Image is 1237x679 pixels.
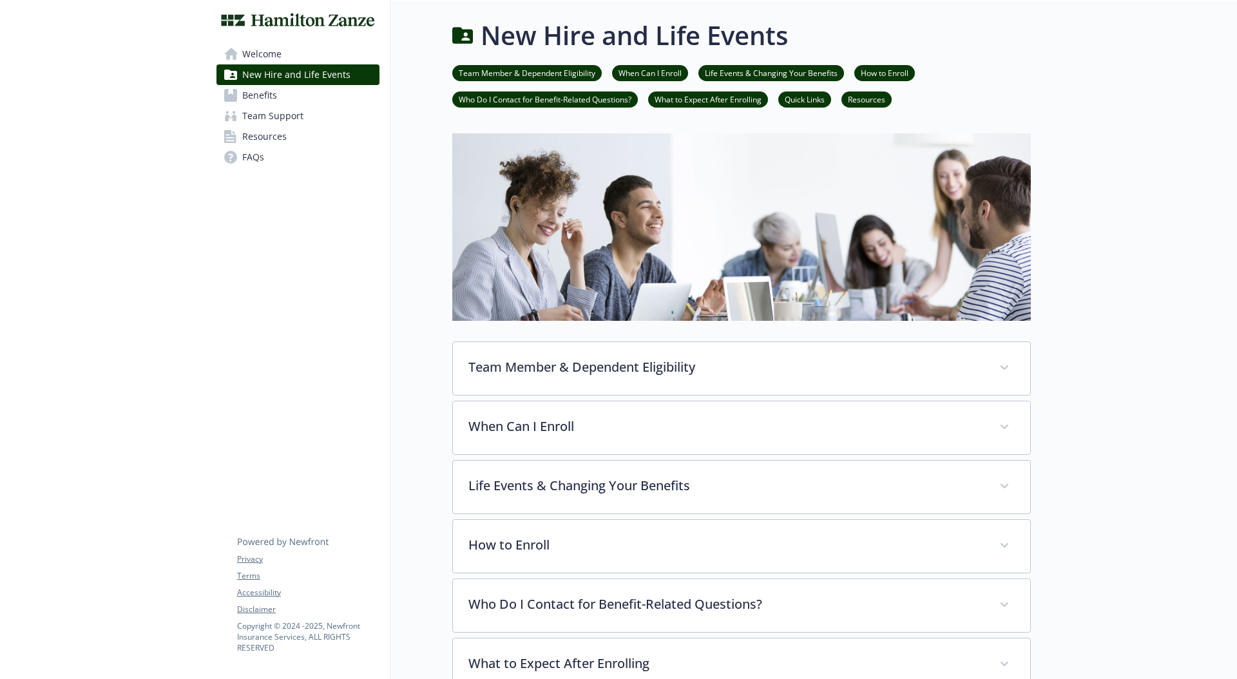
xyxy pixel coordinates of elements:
a: How to Enroll [854,66,915,79]
a: Terms [237,570,379,582]
div: Life Events & Changing Your Benefits [453,461,1030,513]
span: New Hire and Life Events [242,64,350,85]
a: Privacy [237,553,379,565]
div: Team Member & Dependent Eligibility [453,342,1030,395]
span: Team Support [242,106,303,126]
a: Welcome [216,44,379,64]
span: Welcome [242,44,282,64]
span: Resources [242,126,287,147]
div: When Can I Enroll [453,401,1030,454]
a: Team Member & Dependent Eligibility [452,66,602,79]
span: Benefits [242,85,277,106]
a: Quick Links [778,93,831,105]
a: Team Support [216,106,379,126]
div: Who Do I Contact for Benefit-Related Questions? [453,579,1030,632]
span: FAQs [242,147,264,167]
a: Resources [216,126,379,147]
div: How to Enroll [453,520,1030,573]
a: Accessibility [237,587,379,598]
a: Disclaimer [237,604,379,615]
a: New Hire and Life Events [216,64,379,85]
a: When Can I Enroll [612,66,688,79]
p: Life Events & Changing Your Benefits [468,476,984,495]
a: Life Events & Changing Your Benefits [698,66,844,79]
p: How to Enroll [468,535,984,555]
a: Resources [841,93,892,105]
p: Who Do I Contact for Benefit-Related Questions? [468,595,984,614]
p: What to Expect After Enrolling [468,654,984,673]
p: Copyright © 2024 - 2025 , Newfront Insurance Services, ALL RIGHTS RESERVED [237,620,379,653]
h1: New Hire and Life Events [481,16,788,55]
p: When Can I Enroll [468,417,984,436]
img: new hire page banner [452,133,1031,321]
a: Who Do I Contact for Benefit-Related Questions? [452,93,638,105]
a: What to Expect After Enrolling [648,93,768,105]
a: FAQs [216,147,379,167]
p: Team Member & Dependent Eligibility [468,358,984,377]
a: Benefits [216,85,379,106]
